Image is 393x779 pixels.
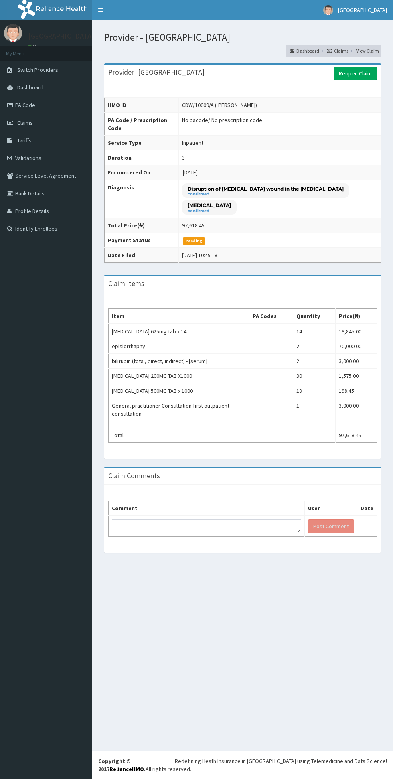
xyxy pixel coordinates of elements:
p: Disruption of [MEDICAL_DATA] wound in the [MEDICAL_DATA] [188,185,344,192]
td: 19,845.00 [336,324,377,339]
span: Tariffs [17,137,32,144]
h1: Provider - [GEOGRAPHIC_DATA] [104,32,381,43]
td: [MEDICAL_DATA] 200MG TAB X1000 [109,369,249,383]
td: 1,575.00 [336,369,377,383]
img: User Image [4,24,22,42]
th: Total Price(₦) [105,218,179,233]
th: Payment Status [105,233,179,248]
h3: Claim Items [108,280,144,287]
h3: Claim Comments [108,472,160,479]
div: 97,618.45 [182,221,205,229]
td: episiorrhaphy [109,339,249,354]
a: Online [28,44,47,49]
th: Price(₦) [336,309,377,324]
th: Comment [109,501,305,516]
p: [GEOGRAPHIC_DATA] [28,32,94,40]
td: 70,000.00 [336,339,377,354]
td: 3,000.00 [336,354,377,369]
th: Item [109,309,249,324]
span: [GEOGRAPHIC_DATA] [338,6,387,14]
td: 14 [293,324,336,339]
div: Inpatient [182,139,203,147]
div: No pacode / No prescription code [182,116,262,124]
span: Dashboard [17,84,43,91]
th: Service Type [105,135,179,150]
td: 3,000.00 [336,398,377,421]
th: Encountered On [105,165,179,180]
td: Total [109,428,249,443]
td: 198.45 [336,383,377,398]
th: Quantity [293,309,336,324]
td: 30 [293,369,336,383]
span: [DATE] [183,169,198,176]
div: CDW/10009/A ([PERSON_NAME]) [182,101,257,109]
th: Diagnosis [105,180,179,218]
small: confirmed [188,209,231,213]
td: 2 [293,354,336,369]
div: Redefining Heath Insurance in [GEOGRAPHIC_DATA] using Telemedicine and Data Science! [175,757,387,765]
strong: Copyright © 2017 . [98,757,146,773]
th: HMO ID [105,97,179,112]
a: Reopen Claim [334,67,377,80]
span: Pending [183,237,205,245]
th: Duration [105,150,179,165]
td: 1 [293,398,336,421]
td: 2 [293,339,336,354]
div: 3 [182,154,185,162]
th: Date [357,501,377,516]
footer: All rights reserved. [92,751,393,779]
td: ------ [293,428,336,443]
a: Dashboard [290,47,319,54]
th: User [304,501,357,516]
h3: Provider - [GEOGRAPHIC_DATA] [108,69,205,76]
img: User Image [323,5,333,15]
td: [MEDICAL_DATA] 625mg tab x 14 [109,324,249,339]
td: General practitioner Consultation first outpatient consultation [109,398,249,421]
p: [MEDICAL_DATA] [188,202,231,209]
th: Date Filed [105,248,179,263]
td: 18 [293,383,336,398]
span: Claims [17,119,33,126]
a: View Claim [356,47,379,54]
span: Switch Providers [17,66,58,73]
td: [MEDICAL_DATA] 500MG TAB x 1000 [109,383,249,398]
a: Claims [327,47,348,54]
td: bilirubin (total, direct, indirect) - [serum] [109,354,249,369]
small: confirmed [188,192,344,196]
td: 97,618.45 [336,428,377,443]
th: PA Code / Prescription Code [105,112,179,135]
button: Post Comment [308,519,354,533]
div: [DATE] 10:45:18 [182,251,217,259]
th: PA Codes [249,309,293,324]
a: RelianceHMO [109,765,144,773]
